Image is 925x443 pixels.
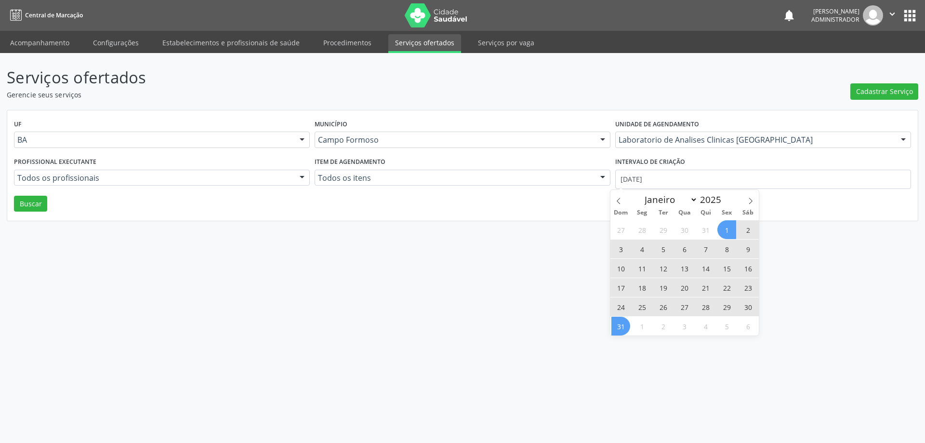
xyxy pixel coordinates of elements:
span: Julho 28, 2025 [633,220,651,239]
input: Year [698,193,729,206]
span: Agosto 22, 2025 [717,278,736,297]
span: Agosto 14, 2025 [696,259,715,278]
label: Intervalo de criação [615,155,685,170]
span: Qua [674,210,695,216]
span: Seg [632,210,653,216]
span: Agosto 31, 2025 [611,317,630,336]
span: Agosto 9, 2025 [739,240,757,258]
a: Serviços ofertados [388,34,461,53]
span: Setembro 6, 2025 [739,317,757,336]
a: Estabelecimentos e profissionais de saúde [156,34,306,51]
span: Setembro 4, 2025 [696,317,715,336]
span: Todos os itens [318,173,591,183]
button: Cadastrar Serviço [850,83,918,100]
label: Município [315,117,347,132]
span: Sex [716,210,738,216]
span: Agosto 17, 2025 [611,278,630,297]
span: Dom [610,210,632,216]
span: Agosto 20, 2025 [675,278,694,297]
span: Agosto 25, 2025 [633,297,651,316]
span: Agosto 21, 2025 [696,278,715,297]
a: Serviços por vaga [471,34,541,51]
span: Agosto 30, 2025 [739,297,757,316]
a: Configurações [86,34,145,51]
span: Agosto 18, 2025 [633,278,651,297]
button:  [883,5,901,26]
span: Agosto 7, 2025 [696,240,715,258]
p: Gerencie seus serviços [7,90,645,100]
span: Julho 30, 2025 [675,220,694,239]
span: Agosto 15, 2025 [717,259,736,278]
span: Ter [653,210,674,216]
img: img [863,5,883,26]
button: apps [901,7,918,24]
span: Agosto 24, 2025 [611,297,630,316]
span: Setembro 3, 2025 [675,317,694,336]
span: Agosto 4, 2025 [633,240,651,258]
span: Agosto 19, 2025 [654,278,673,297]
label: UF [14,117,22,132]
span: Administrador [811,15,859,24]
span: Agosto 13, 2025 [675,259,694,278]
span: Julho 29, 2025 [654,220,673,239]
span: Agosto 3, 2025 [611,240,630,258]
span: Sáb [738,210,759,216]
span: Agosto 6, 2025 [675,240,694,258]
span: Qui [695,210,716,216]
span: Agosto 10, 2025 [611,259,630,278]
span: Agosto 28, 2025 [696,297,715,316]
span: Laboratorio de Analises Clinicas [GEOGRAPHIC_DATA] [619,135,891,145]
span: Agosto 8, 2025 [717,240,736,258]
button: Buscar [14,196,47,212]
span: Julho 27, 2025 [611,220,630,239]
span: Campo Formoso [318,135,591,145]
a: Acompanhamento [3,34,76,51]
a: Procedimentos [317,34,378,51]
span: Todos os profissionais [17,173,290,183]
span: Setembro 2, 2025 [654,317,673,336]
span: Setembro 5, 2025 [717,317,736,336]
label: Profissional executante [14,155,96,170]
button: notifications [782,9,796,22]
span: Agosto 1, 2025 [717,220,736,239]
span: BA [17,135,290,145]
span: Agosto 23, 2025 [739,278,757,297]
span: Agosto 11, 2025 [633,259,651,278]
span: Agosto 27, 2025 [675,297,694,316]
span: Julho 31, 2025 [696,220,715,239]
label: Item de agendamento [315,155,385,170]
a: Central de Marcação [7,7,83,23]
span: Agosto 5, 2025 [654,240,673,258]
p: Serviços ofertados [7,66,645,90]
span: Agosto 26, 2025 [654,297,673,316]
label: Unidade de agendamento [615,117,699,132]
div: [PERSON_NAME] [811,7,859,15]
span: Central de Marcação [25,11,83,19]
span: Cadastrar Serviço [856,86,913,96]
i:  [887,9,898,19]
span: Agosto 29, 2025 [717,297,736,316]
select: Month [640,193,698,206]
span: Agosto 2, 2025 [739,220,757,239]
span: Setembro 1, 2025 [633,317,651,336]
input: Selecione um intervalo [615,170,911,189]
span: Agosto 16, 2025 [739,259,757,278]
span: Agosto 12, 2025 [654,259,673,278]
